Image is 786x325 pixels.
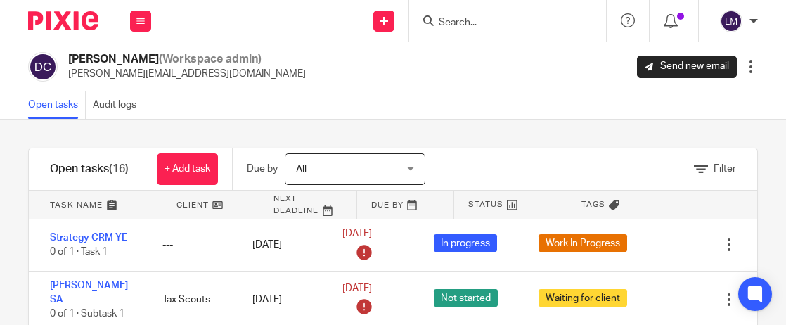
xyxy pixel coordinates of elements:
span: All [296,165,307,174]
input: Search [437,17,564,30]
a: Strategy CRM YE [50,233,127,243]
span: [DATE] [342,283,372,293]
span: Tags [581,198,605,210]
span: (16) [109,163,129,174]
span: Filter [714,164,736,174]
a: + Add task [157,153,218,185]
span: In progress [434,234,497,252]
p: Due by [247,162,278,176]
div: Tax Scouts [148,286,238,314]
span: Status [468,198,503,210]
a: Audit logs [93,91,143,119]
div: [DATE] [238,231,328,259]
span: 0 of 1 · Task 1 [50,247,108,257]
span: (Workspace admin) [159,53,262,65]
img: svg%3E [720,10,742,32]
img: Pixie [28,11,98,30]
div: --- [148,231,238,259]
div: [DATE] [238,286,328,314]
span: Work In Progress [539,234,627,252]
span: 0 of 1 · Subtask 1 [50,309,124,319]
h2: [PERSON_NAME] [68,52,306,67]
p: [PERSON_NAME][EMAIL_ADDRESS][DOMAIN_NAME] [68,67,306,81]
img: svg%3E [28,52,58,82]
a: [PERSON_NAME] SA [50,281,128,305]
span: Not started [434,289,498,307]
span: Waiting for client [539,289,627,307]
h1: Open tasks [50,162,129,177]
a: Send new email [637,56,737,78]
a: Open tasks [28,91,86,119]
span: [DATE] [342,229,372,238]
